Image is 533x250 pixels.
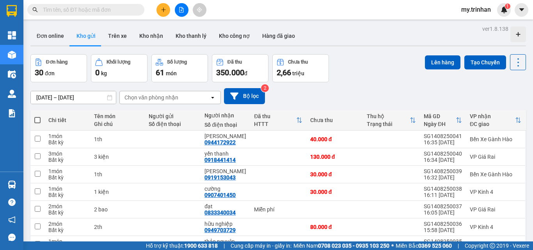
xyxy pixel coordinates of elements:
div: 0949703729 [204,227,236,233]
div: VP Giá Rai [470,206,521,213]
div: quách hữu tấn [204,133,246,139]
sup: 1 [505,4,510,9]
button: Kho nhận [133,27,169,45]
div: 16:34 [DATE] [424,157,462,163]
div: SG1408250035 [424,238,462,245]
button: Trên xe [102,27,133,45]
div: VP Kinh 4 [470,224,521,230]
div: Miễn phí [254,206,302,213]
span: đ [244,70,247,76]
input: Select a date range. [31,91,116,104]
div: Mã GD [424,113,456,119]
div: 16:11 [DATE] [424,192,462,198]
button: Đơn hàng30đơn [30,54,87,82]
div: 30.000 đ [310,171,359,177]
div: ĐC giao [470,121,515,127]
div: 30.000 đ [310,189,359,195]
span: 2,66 [277,68,291,77]
span: caret-down [518,6,525,13]
div: 1 kiện [94,189,140,195]
img: warehouse-icon [8,51,16,59]
img: logo-vxr [7,5,17,17]
span: question-circle [8,199,16,206]
span: plus [161,7,166,12]
span: kg [101,70,107,76]
div: 0919153043 [204,174,236,181]
th: Toggle SortBy [420,110,466,131]
div: 1th [94,241,140,248]
div: 2 bao [94,206,140,213]
div: SG1408250037 [424,203,462,209]
span: ⚪️ [391,244,394,247]
th: Toggle SortBy [250,110,306,131]
div: 80.000 đ [310,224,359,230]
div: Người gửi [149,113,197,119]
div: yến thanh [204,151,246,157]
div: 0918441414 [204,157,236,163]
div: 16:05 [DATE] [424,209,462,216]
sup: 2 [261,84,269,92]
div: VP nhận [470,113,515,119]
svg: open [210,94,216,101]
div: đạt [204,203,246,209]
span: | [224,241,225,250]
div: Chọn văn phòng nhận [124,94,178,101]
div: cường [204,186,246,192]
div: Bất kỳ [48,174,86,181]
strong: 0369 525 060 [418,243,452,249]
div: Bến Xe Gành Hào [470,171,521,177]
div: 40.000 đ [310,136,359,142]
img: warehouse-icon [8,90,16,98]
img: solution-icon [8,109,16,117]
div: SG1408250040 [424,151,462,157]
div: Đơn hàng [46,59,68,65]
div: Bất kỳ [48,139,86,145]
div: Đã thu [227,59,242,65]
div: Bến Xe Gành Hào [470,241,521,248]
div: Đã thu [254,113,296,119]
button: caret-down [515,3,528,17]
span: Miền Nam [293,241,389,250]
div: 1 món [48,168,86,174]
button: Khối lượng0kg [91,54,147,82]
div: 2th [94,224,140,230]
div: Bất kỳ [48,209,86,216]
div: 16:32 [DATE] [424,174,462,181]
div: Bến Xe Gành Hào [470,136,521,142]
div: SG1408250036 [424,221,462,227]
div: Bất kỳ [48,227,86,233]
span: Cung cấp máy in - giấy in: [231,241,291,250]
button: Kho gửi [70,27,102,45]
div: VP Giá Rai [470,154,521,160]
div: ver 1.8.138 [482,25,508,33]
button: Đơn online [30,27,70,45]
span: món [166,70,177,76]
span: my.trinhan [455,5,497,14]
div: Tạo kho hàng mới [510,27,526,42]
button: Lên hàng [425,55,460,69]
div: Người nhận [204,112,246,119]
button: Đã thu350.000đ [212,54,268,82]
span: 350.000 [216,68,244,77]
div: 0944172922 [204,139,236,145]
div: Chưa thu [288,59,308,65]
div: Ghi chú [94,121,140,127]
th: Toggle SortBy [466,110,525,131]
div: Bất kỳ [48,157,86,163]
span: message [8,234,16,241]
button: Hàng đã giao [256,27,301,45]
div: 1 món [48,238,86,245]
th: Toggle SortBy [363,110,420,131]
span: | [458,241,459,250]
button: Bộ lọc [224,88,265,104]
span: 30 [35,68,43,77]
div: HTTT [254,121,296,127]
img: warehouse-icon [8,70,16,78]
img: icon-new-feature [501,6,508,13]
button: Kho công nợ [213,27,256,45]
div: Số lượng [167,59,187,65]
div: Chưa thu [310,117,359,123]
div: trình thanh hải [204,168,246,174]
div: Khối lượng [107,59,130,65]
div: Số điện thoại [204,122,246,128]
